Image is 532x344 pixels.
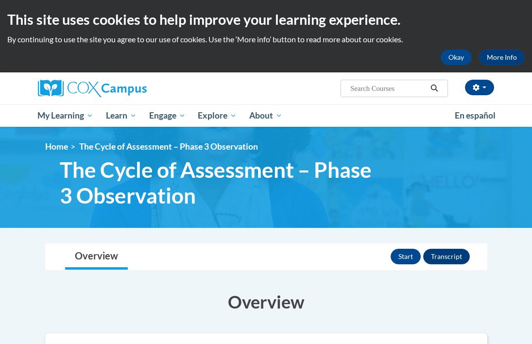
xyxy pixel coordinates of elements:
p: By continuing to use the site you agree to our use of cookies. Use the ‘More info’ button to read... [7,34,525,45]
button: Account Settings [465,80,494,95]
button: Start [391,249,421,264]
div: Main menu [31,104,502,127]
a: My Learning [32,104,100,127]
img: Cox Campus [38,80,147,97]
span: Explore [198,110,237,121]
span: The Cycle of Assessment – Phase 3 Observation [79,141,258,152]
span: Learn [106,110,137,121]
input: Search Courses [349,83,427,94]
a: About [243,104,289,127]
span: My Learning [37,110,93,121]
a: Learn [100,104,143,127]
button: Okay [441,50,472,65]
a: Overview [65,244,128,270]
h2: This site uses cookies to help improve your learning experience. [7,10,525,29]
a: Home [45,141,68,152]
a: Explore [191,104,243,127]
button: Transcript [423,249,470,264]
span: About [249,110,282,121]
span: En español [455,110,496,120]
button: Search [427,83,442,94]
span: The Cycle of Assessment – Phase 3 Observation [60,157,388,208]
a: En español [448,105,502,126]
a: Cox Campus [38,80,180,97]
h3: Overview [45,290,487,314]
a: More Info [479,50,525,65]
span: Engage [149,110,186,121]
a: Engage [143,104,192,127]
